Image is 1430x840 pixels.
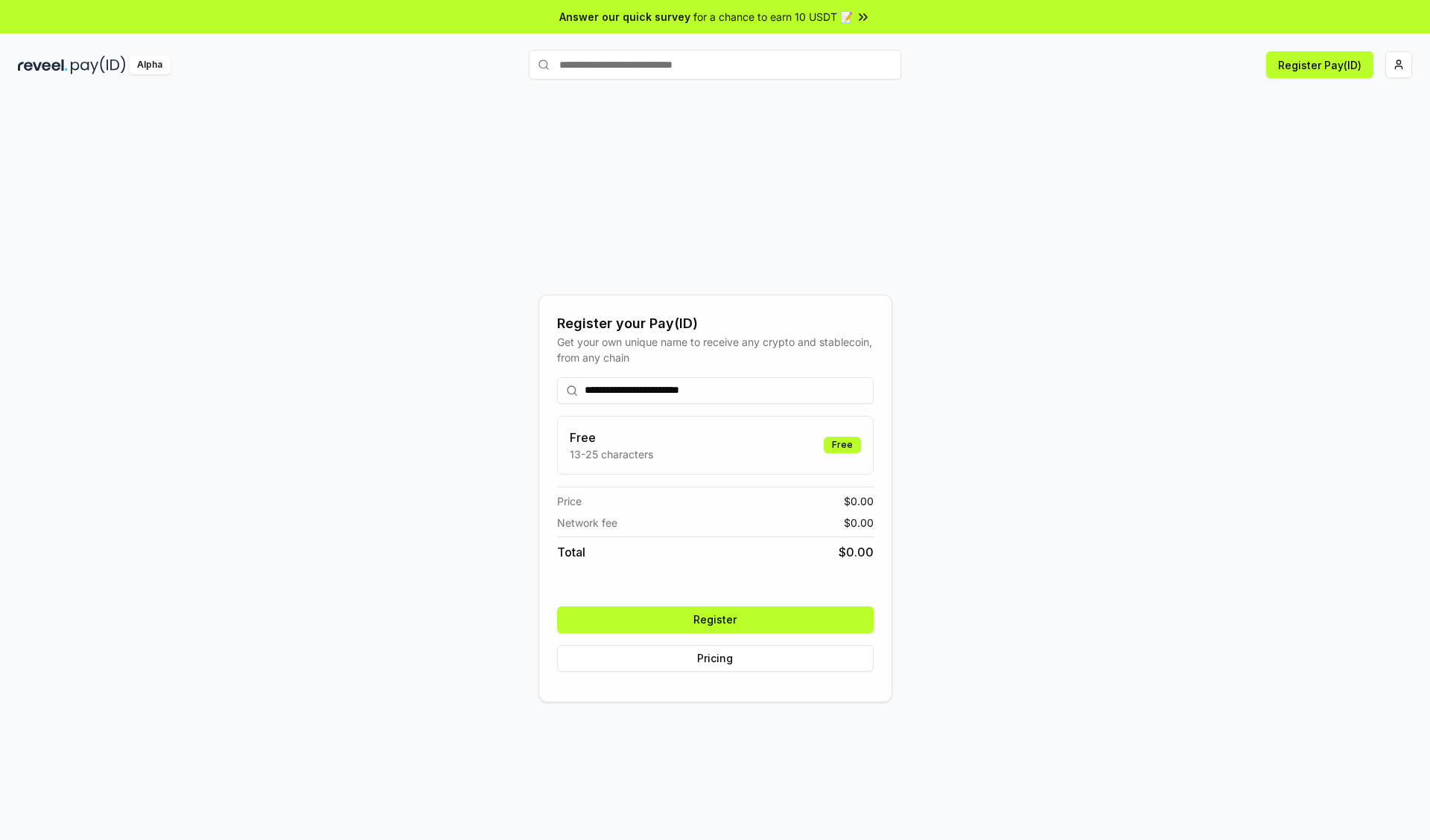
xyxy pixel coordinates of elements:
[557,543,585,561] span: Total
[839,543,874,561] span: $ 0.00
[557,334,874,365] div: Get your own unique name to receive any crypto and stablecoin, from any chain
[1266,51,1373,78] button: Register Pay(ID)
[557,606,874,633] button: Register
[824,437,861,453] div: Free
[693,9,853,25] span: for a chance to earn 10 USDT 📝
[557,645,874,672] button: Pricing
[844,515,874,530] span: $ 0.00
[570,429,653,446] h3: Free
[71,56,126,74] img: pay_id
[557,313,874,334] div: Register your Pay(ID)
[844,493,874,509] span: $ 0.00
[570,446,653,462] p: 13-25 characters
[129,56,171,74] div: Alpha
[557,493,582,509] span: Price
[559,9,690,25] span: Answer our quick survey
[557,515,617,530] span: Network fee
[18,56,68,74] img: reveel_dark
